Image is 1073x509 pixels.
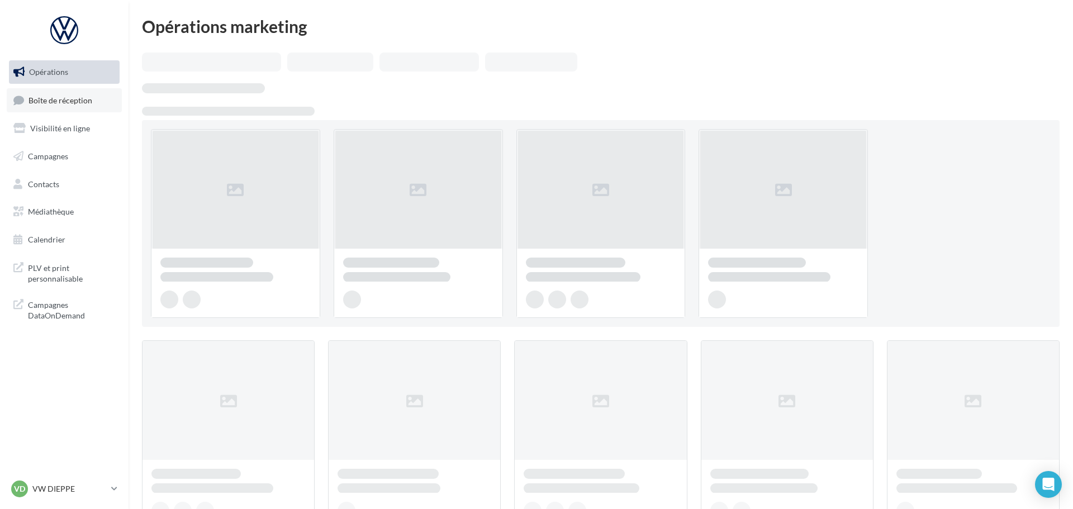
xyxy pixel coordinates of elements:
[14,483,25,494] span: VD
[7,88,122,112] a: Boîte de réception
[7,256,122,289] a: PLV et print personnalisable
[7,60,122,84] a: Opérations
[29,95,92,104] span: Boîte de réception
[28,207,74,216] span: Médiathèque
[1035,471,1062,498] div: Open Intercom Messenger
[7,200,122,223] a: Médiathèque
[7,228,122,251] a: Calendrier
[7,173,122,196] a: Contacts
[9,478,120,500] a: VD VW DIEPPE
[28,297,115,321] span: Campagnes DataOnDemand
[28,260,115,284] span: PLV et print personnalisable
[28,151,68,161] span: Campagnes
[7,117,122,140] a: Visibilité en ligne
[28,235,65,244] span: Calendrier
[29,67,68,77] span: Opérations
[28,179,59,188] span: Contacts
[142,18,1060,35] div: Opérations marketing
[7,293,122,326] a: Campagnes DataOnDemand
[30,123,90,133] span: Visibilité en ligne
[32,483,107,494] p: VW DIEPPE
[7,145,122,168] a: Campagnes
